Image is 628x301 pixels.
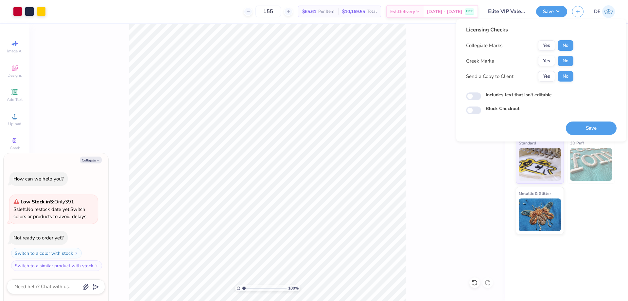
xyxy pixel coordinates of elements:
[288,285,299,291] span: 100 %
[519,148,561,181] img: Standard
[367,8,377,15] span: Total
[302,8,316,15] span: $65.61
[594,5,615,18] a: DE
[538,71,555,82] button: Yes
[427,8,462,15] span: [DATE] - [DATE]
[13,176,64,182] div: How can we help you?
[7,97,23,102] span: Add Text
[8,73,22,78] span: Designs
[486,91,552,98] label: Includes text that isn't editable
[80,157,102,163] button: Collapse
[466,42,502,49] div: Collegiate Marks
[538,40,555,51] button: Yes
[538,56,555,66] button: Yes
[558,56,573,66] button: No
[536,6,567,17] button: Save
[11,260,102,271] button: Switch to a similar product with stock
[10,145,20,151] span: Greek
[570,148,612,181] img: 3D Puff
[390,8,415,15] span: Est. Delivery
[95,264,98,268] img: Switch to a similar product with stock
[74,251,78,255] img: Switch to a color with stock
[570,140,584,146] span: 3D Puff
[519,198,561,231] img: Metallic & Glitter
[255,6,281,17] input: – –
[8,121,21,126] span: Upload
[466,26,573,34] div: Licensing Checks
[7,48,23,54] span: Image AI
[486,105,519,112] label: Block Checkout
[13,198,87,220] span: Only 391 Ss left. Switch colors or products to avoid delays.
[558,40,573,51] button: No
[21,198,54,205] strong: Low Stock in S :
[466,73,514,80] div: Send a Copy to Client
[318,8,334,15] span: Per Item
[594,8,601,15] span: DE
[11,248,82,258] button: Switch to a color with stock
[483,5,531,18] input: Untitled Design
[602,5,615,18] img: Djian Evardoni
[27,206,70,213] span: No restock date yet.
[566,122,617,135] button: Save
[558,71,573,82] button: No
[519,190,551,197] span: Metallic & Glitter
[519,140,536,146] span: Standard
[342,8,365,15] span: $10,169.55
[466,57,494,65] div: Greek Marks
[466,9,473,14] span: FREE
[13,235,64,241] div: Not ready to order yet?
